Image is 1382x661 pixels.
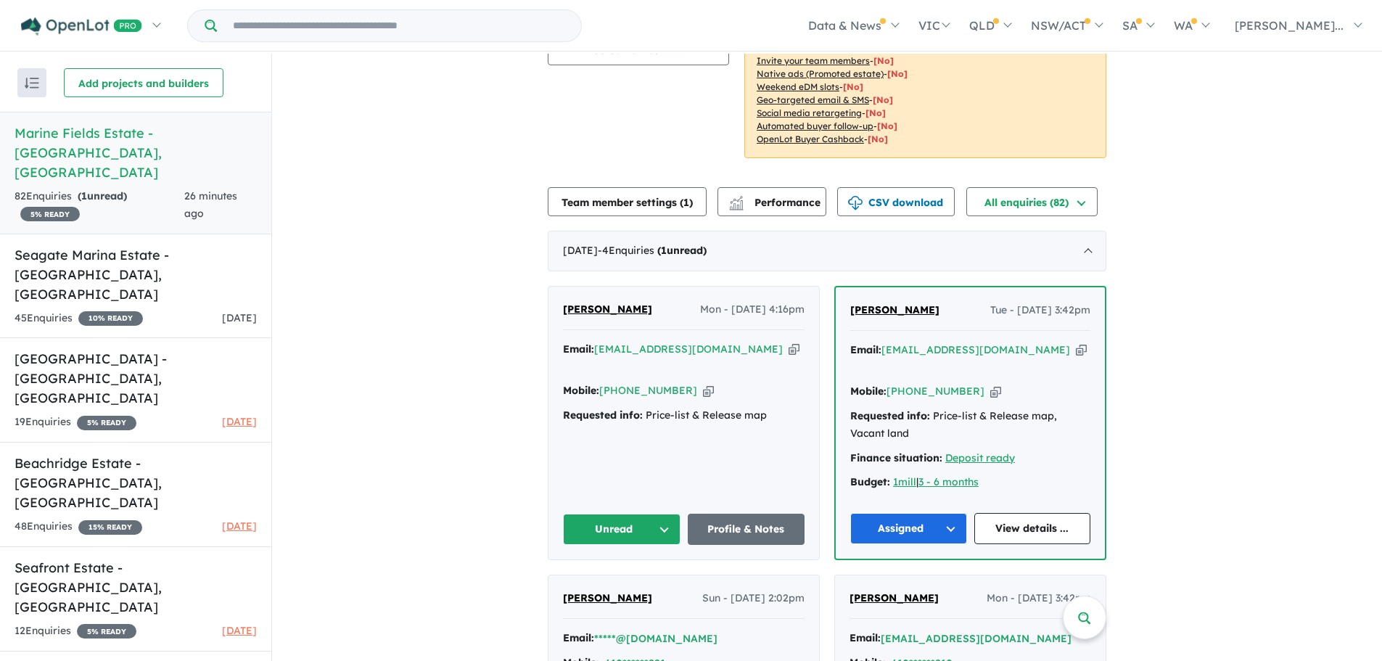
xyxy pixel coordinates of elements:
span: [PERSON_NAME] [563,591,652,604]
strong: Mobile: [563,384,599,397]
img: sort.svg [25,78,39,89]
h5: Seafront Estate - [GEOGRAPHIC_DATA] , [GEOGRAPHIC_DATA] [15,558,257,617]
div: | [850,474,1090,491]
span: [PERSON_NAME] [850,591,939,604]
span: [ No ] [873,55,894,66]
div: Price-list & Release map [563,407,805,424]
span: Sun - [DATE] 2:02pm [702,590,805,607]
u: Native ads (Promoted estate) [757,68,884,79]
strong: Budget: [850,475,890,488]
strong: Email: [850,343,881,356]
button: Copy [789,342,799,357]
button: Team member settings (1) [548,187,707,216]
span: Mon - [DATE] 4:16pm [700,301,805,319]
span: [No] [877,120,897,131]
strong: ( unread) [657,244,707,257]
div: 19 Enquir ies [15,414,136,431]
a: [EMAIL_ADDRESS][DOMAIN_NAME] [594,342,783,356]
button: Copy [703,383,714,398]
div: Price-list & Release map, Vacant land [850,408,1090,443]
span: [DATE] [222,520,257,533]
span: [No] [843,81,863,92]
span: [PERSON_NAME] [850,303,939,316]
img: Openlot PRO Logo White [21,17,142,36]
span: - 4 Enquir ies [598,244,707,257]
span: [PERSON_NAME] [563,303,652,316]
span: [No] [887,68,908,79]
span: Tue - [DATE] 3:42pm [990,302,1090,319]
span: 5 % READY [77,624,136,639]
span: [DATE] [222,415,257,428]
strong: Finance situation: [850,451,942,464]
span: 15 % READY [78,520,142,535]
button: [EMAIL_ADDRESS][DOMAIN_NAME] [881,631,1072,646]
a: [EMAIL_ADDRESS][DOMAIN_NAME] [881,343,1070,356]
h5: Marine Fields Estate - [GEOGRAPHIC_DATA] , [GEOGRAPHIC_DATA] [15,123,257,182]
a: [PERSON_NAME] [850,302,939,319]
img: line-chart.svg [730,196,743,204]
a: [PERSON_NAME] [563,301,652,319]
span: Mon - [DATE] 3:42pm [987,590,1091,607]
strong: Requested info: [563,408,643,422]
span: [No] [865,107,886,118]
u: OpenLot Buyer Cashback [757,134,864,144]
u: Social media retargeting [757,107,862,118]
u: Geo-targeted email & SMS [757,94,869,105]
button: Assigned [850,513,967,544]
img: bar-chart.svg [729,200,744,210]
span: 5 % READY [77,416,136,430]
h5: [GEOGRAPHIC_DATA] - [GEOGRAPHIC_DATA] , [GEOGRAPHIC_DATA] [15,349,257,408]
strong: Email: [563,631,594,644]
a: Deposit ready [945,451,1015,464]
button: Copy [1076,342,1087,358]
a: [PHONE_NUMBER] [887,385,984,398]
div: [DATE] [548,231,1106,271]
a: [PERSON_NAME] [563,590,652,607]
u: Invite your team members [757,55,870,66]
span: 1 [81,189,87,202]
button: Unread [563,514,680,545]
div: 45 Enquir ies [15,310,143,327]
div: 48 Enquir ies [15,518,142,535]
strong: Email: [850,631,881,644]
span: 1 [683,196,689,209]
button: CSV download [837,187,955,216]
u: Automated buyer follow-up [757,120,873,131]
strong: Email: [563,342,594,356]
span: Performance [731,196,820,209]
span: 26 minutes ago [184,189,237,220]
button: All enquiries (82) [966,187,1098,216]
strong: ( unread) [78,189,127,202]
button: Copy [990,384,1001,399]
a: [PERSON_NAME] [850,590,939,607]
span: 10 % READY [78,311,143,326]
span: 1 [661,244,667,257]
a: 3 - 6 months [918,475,979,488]
span: 5 % READY [20,207,80,221]
div: 12 Enquir ies [15,623,136,640]
h5: Seagate Marina Estate - [GEOGRAPHIC_DATA] , [GEOGRAPHIC_DATA] [15,245,257,304]
a: 1mill [893,475,916,488]
u: Weekend eDM slots [757,81,839,92]
h5: Beachridge Estate - [GEOGRAPHIC_DATA] , [GEOGRAPHIC_DATA] [15,453,257,512]
a: Profile & Notes [688,514,805,545]
span: [No] [873,94,893,105]
button: Add projects and builders [64,68,223,97]
a: View details ... [974,513,1091,544]
input: Try estate name, suburb, builder or developer [220,10,578,41]
span: [No] [868,134,888,144]
img: download icon [848,196,863,210]
a: [PHONE_NUMBER] [599,384,697,397]
span: [DATE] [222,311,257,324]
span: [DATE] [222,624,257,637]
strong: Requested info: [850,409,930,422]
div: 82 Enquir ies [15,188,184,223]
strong: Mobile: [850,385,887,398]
button: Performance [717,187,826,216]
span: [PERSON_NAME]... [1235,18,1344,33]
